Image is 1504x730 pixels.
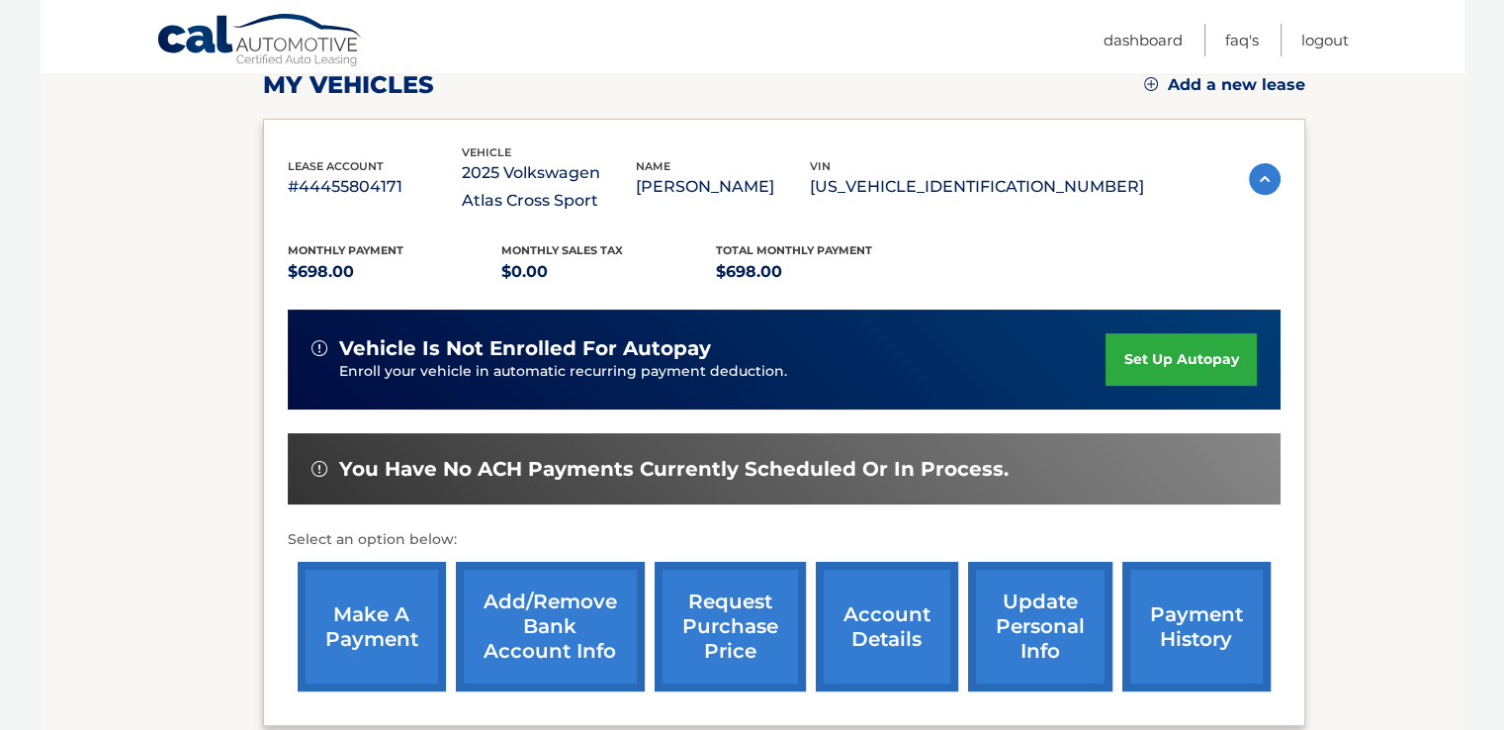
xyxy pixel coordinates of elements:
[716,258,930,286] p: $698.00
[968,562,1112,691] a: update personal info
[339,336,711,361] span: vehicle is not enrolled for autopay
[1106,333,1256,386] a: set up autopay
[810,173,1144,201] p: [US_VEHICLE_IDENTIFICATION_NUMBER]
[1122,562,1271,691] a: payment history
[156,13,364,70] a: Cal Automotive
[1301,24,1349,56] a: Logout
[311,340,327,356] img: alert-white.svg
[311,461,327,477] img: alert-white.svg
[716,243,872,257] span: Total Monthly Payment
[288,258,502,286] p: $698.00
[462,159,636,215] p: 2025 Volkswagen Atlas Cross Sport
[501,243,623,257] span: Monthly sales Tax
[298,562,446,691] a: make a payment
[462,145,511,159] span: vehicle
[288,159,384,173] span: lease account
[1144,75,1305,95] a: Add a new lease
[816,562,958,691] a: account details
[339,361,1106,383] p: Enroll your vehicle in automatic recurring payment deduction.
[636,159,670,173] span: name
[1225,24,1259,56] a: FAQ's
[339,457,1009,482] span: You have no ACH payments currently scheduled or in process.
[636,173,810,201] p: [PERSON_NAME]
[456,562,645,691] a: Add/Remove bank account info
[810,159,831,173] span: vin
[288,243,403,257] span: Monthly Payment
[288,173,462,201] p: #44455804171
[1144,77,1158,91] img: add.svg
[1249,163,1281,195] img: accordion-active.svg
[1104,24,1183,56] a: Dashboard
[501,258,716,286] p: $0.00
[655,562,806,691] a: request purchase price
[263,70,434,100] h2: my vehicles
[288,528,1281,552] p: Select an option below:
